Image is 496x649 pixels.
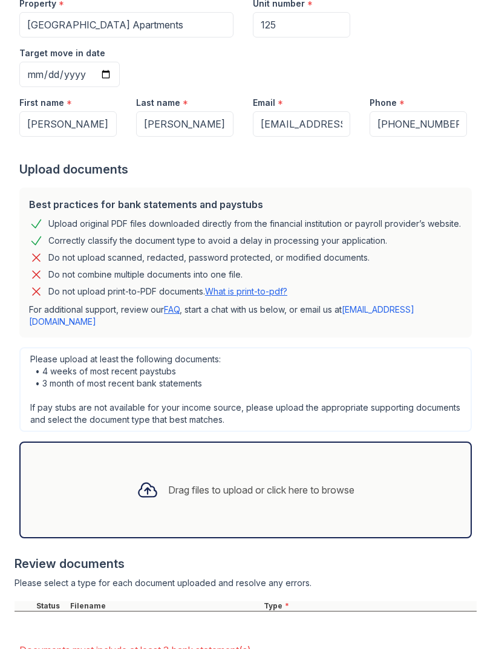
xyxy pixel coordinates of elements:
[34,601,68,611] div: Status
[253,97,275,109] label: Email
[48,233,387,248] div: Correctly classify the document type to avoid a delay in processing your application.
[48,285,287,298] p: Do not upload print-to-PDF documents.
[48,250,370,265] div: Do not upload scanned, redacted, password protected, or modified documents.
[15,577,477,589] div: Please select a type for each document uploaded and resolve any errors.
[29,197,462,212] div: Best practices for bank statements and paystubs
[168,483,354,497] div: Drag files to upload or click here to browse
[19,47,105,59] label: Target move in date
[68,601,261,611] div: Filename
[164,304,180,315] a: FAQ
[29,304,462,328] p: For additional support, review our , start a chat with us below, or email us at
[48,217,461,231] div: Upload original PDF files downloaded directly from the financial institution or payroll provider’...
[370,97,397,109] label: Phone
[261,601,477,611] div: Type
[29,304,414,327] a: [EMAIL_ADDRESS][DOMAIN_NAME]
[136,97,180,109] label: Last name
[15,555,477,572] div: Review documents
[19,161,477,178] div: Upload documents
[19,97,64,109] label: First name
[19,347,472,432] div: Please upload at least the following documents: • 4 weeks of most recent paystubs • 3 month of mo...
[48,267,243,282] div: Do not combine multiple documents into one file.
[205,286,287,296] a: What is print-to-pdf?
